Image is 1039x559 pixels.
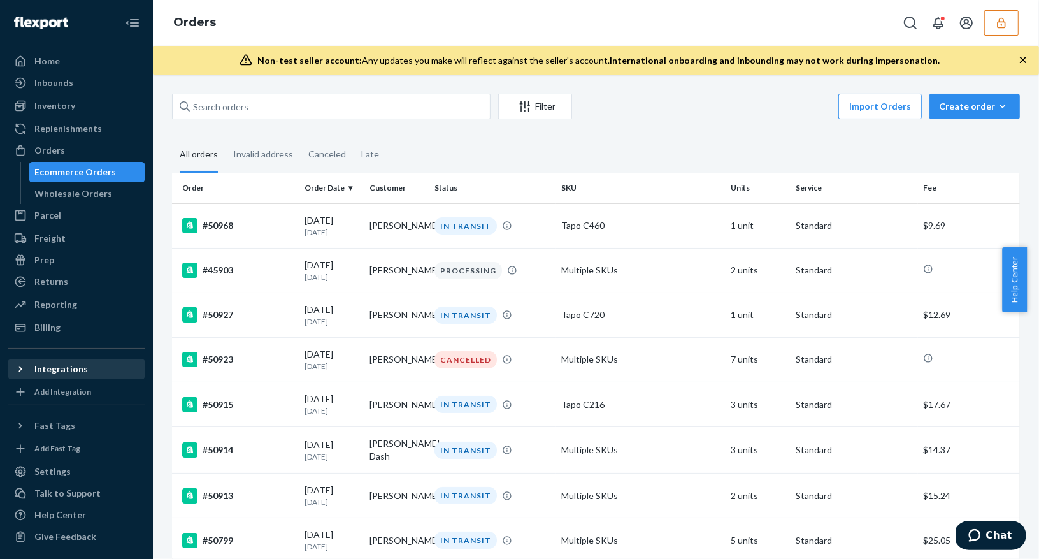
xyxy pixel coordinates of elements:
div: Help Center [34,509,86,521]
td: 1 unit [726,293,791,337]
button: Close Navigation [120,10,145,36]
td: Multiple SKUs [556,337,726,382]
div: Home [34,55,60,68]
div: Late [361,138,379,171]
td: Multiple SKUs [556,427,726,474]
div: #50927 [182,307,294,323]
a: Reporting [8,294,145,315]
button: Help Center [1002,247,1027,312]
td: [PERSON_NAME] [364,203,429,248]
td: [PERSON_NAME] [364,337,429,382]
div: Add Integration [34,386,91,397]
button: Open Search Box [898,10,923,36]
a: Settings [8,461,145,482]
td: 7 units [726,337,791,382]
th: Status [429,173,557,203]
button: Integrations [8,359,145,379]
p: [DATE] [305,361,359,372]
a: Orders [8,140,145,161]
iframe: Opens a widget where you can chat to one of our agents [956,521,1026,553]
div: Tapo C460 [561,219,720,232]
p: [DATE] [305,272,359,282]
a: Inventory [8,96,145,116]
td: [PERSON_NAME] Dash [364,427,429,474]
td: $12.69 [918,293,1020,337]
th: Units [726,173,791,203]
td: Multiple SKUs [556,474,726,518]
a: Freight [8,228,145,249]
div: [DATE] [305,214,359,238]
td: 3 units [726,427,791,474]
a: Replenishments [8,119,145,139]
div: [DATE] [305,303,359,327]
a: Help Center [8,505,145,525]
th: SKU [556,173,726,203]
div: Customer [369,182,424,193]
div: Replenishments [34,122,102,135]
div: Filter [499,100,571,113]
div: Tapo C216 [561,398,720,411]
p: Standard [796,264,914,277]
p: Standard [796,309,914,321]
div: Give Feedback [34,530,96,543]
div: IN TRANSIT [434,532,497,549]
th: Service [791,173,919,203]
td: [PERSON_NAME] [364,248,429,293]
div: Canceled [308,138,346,171]
div: Billing [34,321,61,334]
div: #50799 [182,533,294,548]
a: Prep [8,250,145,270]
div: Tapo C720 [561,309,720,321]
p: [DATE] [305,497,359,507]
div: IN TRANSIT [434,217,497,235]
div: Invalid address [233,138,293,171]
a: Parcel [8,205,145,226]
button: Filter [498,94,572,119]
td: $15.24 [918,474,1020,518]
div: Inventory [34,99,75,112]
span: International onboarding and inbounding may not work during impersonation. [610,55,940,66]
button: Open notifications [926,10,951,36]
p: Standard [796,490,914,502]
div: PROCESSING [434,262,502,279]
th: Order Date [299,173,364,203]
p: [DATE] [305,227,359,238]
div: Reporting [34,298,77,311]
div: IN TRANSIT [434,442,497,459]
div: [DATE] [305,393,359,416]
div: Add Fast Tag [34,443,80,454]
div: #50968 [182,218,294,233]
td: 3 units [726,382,791,427]
a: Ecommerce Orders [29,162,146,182]
td: [PERSON_NAME] [364,474,429,518]
ol: breadcrumbs [163,4,226,41]
button: Talk to Support [8,483,145,504]
a: Add Integration [8,384,145,400]
div: #50913 [182,488,294,504]
th: Order [172,173,299,203]
div: Settings [34,465,71,478]
div: Freight [34,232,66,245]
div: Any updates you make will reflect against the seller's account. [257,54,940,67]
p: [DATE] [305,405,359,416]
td: 2 units [726,248,791,293]
div: IN TRANSIT [434,396,497,413]
div: [DATE] [305,348,359,372]
td: [PERSON_NAME] [364,293,429,337]
div: Fast Tags [34,419,75,432]
input: Search orders [172,94,491,119]
div: #45903 [182,263,294,278]
td: 1 unit [726,203,791,248]
span: Non-test seller account: [257,55,362,66]
div: Integrations [34,363,88,375]
td: $9.69 [918,203,1020,248]
div: Parcel [34,209,61,222]
div: [DATE] [305,439,359,462]
div: Create order [939,100,1010,113]
button: Give Feedback [8,526,145,547]
div: #50914 [182,442,294,458]
button: Open account menu [954,10,979,36]
a: Add Fast Tag [8,441,145,456]
td: [PERSON_NAME] [364,382,429,427]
